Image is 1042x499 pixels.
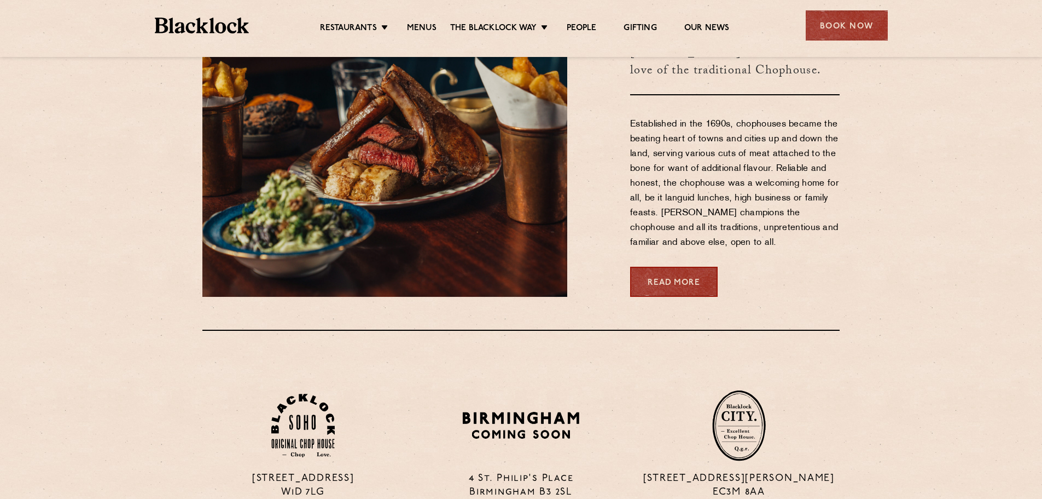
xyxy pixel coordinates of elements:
img: Soho-stamp-default.svg [271,394,335,458]
a: Our News [684,23,730,34]
a: Restaurants [320,23,377,34]
p: Established in the 1690s, chophouses became the beating heart of towns and cities up and down the... [630,117,840,250]
a: Menus [407,23,436,34]
div: Book Now [806,10,888,41]
a: The Blacklock Way [450,23,537,34]
img: City-stamp-default.svg [712,390,766,461]
a: Read More [630,267,718,297]
h3: [PERSON_NAME] was born from a love of the traditional Chophouse. [630,28,840,95]
a: People [567,23,596,34]
a: Gifting [624,23,656,34]
img: BIRMINGHAM-P22_-e1747915156957.png [461,408,581,443]
img: BL_Textured_Logo-footer-cropped.svg [155,18,249,33]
